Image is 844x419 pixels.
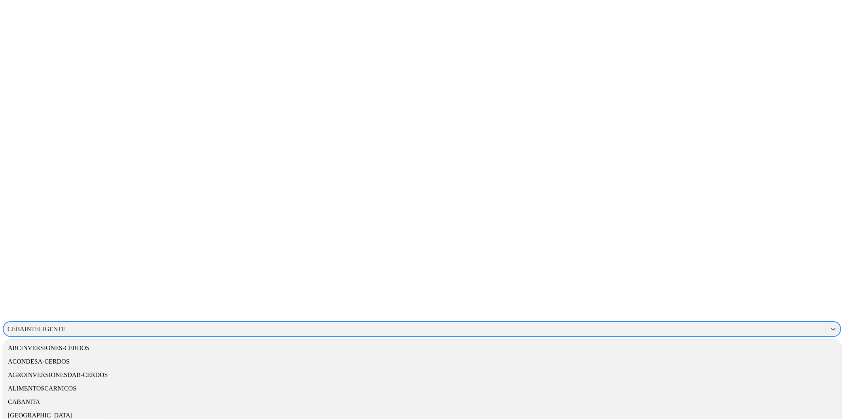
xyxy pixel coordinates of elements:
div: CEBAINTELIGENTE [8,326,66,333]
div: ACONDESA-CERDOS [3,355,841,368]
div: CABANITA [3,395,841,409]
div: AGROINVERSIONESDAB-CERDOS [3,368,841,382]
div: ABCINVERSIONES-CERDOS [3,341,841,355]
div: ALIMENTOSCARNICOS [3,382,841,395]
